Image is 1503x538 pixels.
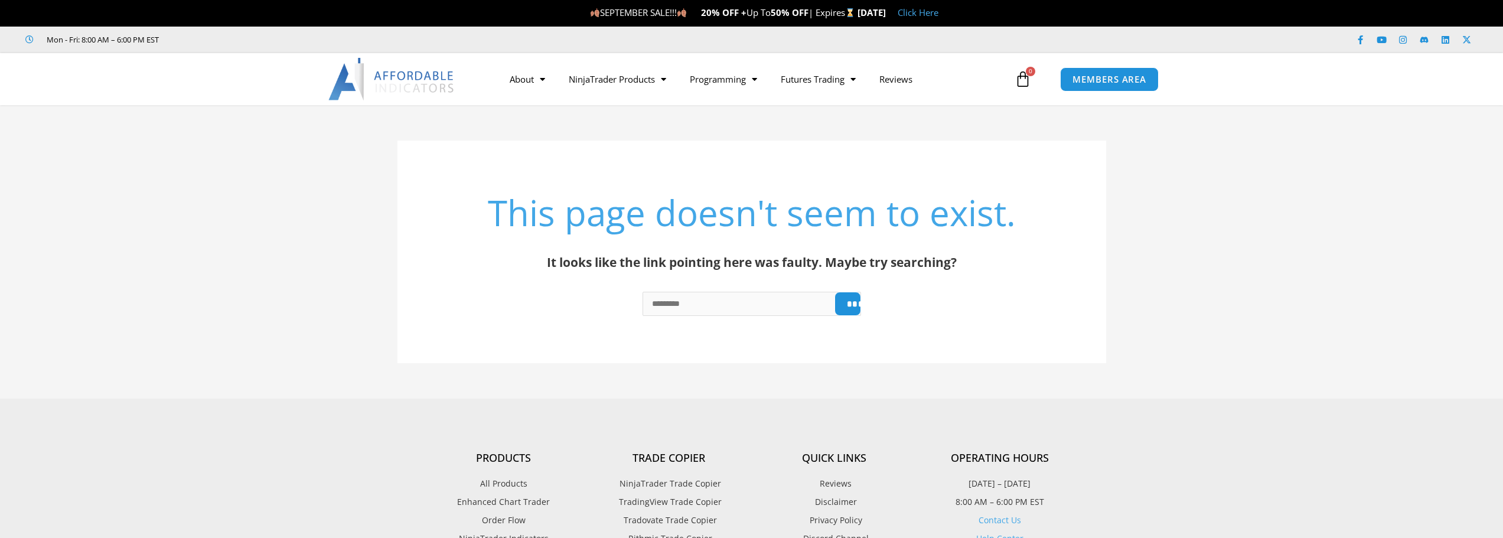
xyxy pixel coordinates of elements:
[421,513,586,528] a: Order Flow
[846,8,855,17] img: ⌛
[917,452,1083,465] h4: Operating Hours
[812,494,857,510] span: Disclaimer
[421,476,586,491] a: All Products
[752,452,917,465] h4: Quick Links
[617,476,721,491] span: NinjaTrader Trade Copier
[1026,67,1035,76] span: 0
[421,494,586,510] a: Enhanced Chart Trader
[917,476,1083,491] p: [DATE] – [DATE]
[752,476,917,491] a: Reviews
[457,251,1047,274] div: It looks like the link pointing here was faulty. Maybe try searching?
[997,62,1049,96] a: 0
[328,58,455,100] img: LogoAI | Affordable Indicators – NinjaTrader
[557,66,678,93] a: NinjaTrader Products
[898,6,938,18] a: Click Here
[752,513,917,528] a: Privacy Policy
[480,476,527,491] span: All Products
[701,6,746,18] strong: 20% OFF +
[771,6,808,18] strong: 50% OFF
[1072,75,1146,84] span: MEMBERS AREA
[858,6,886,18] strong: [DATE]
[678,66,769,93] a: Programming
[807,513,862,528] span: Privacy Policy
[586,452,752,465] h4: Trade Copier
[621,513,717,528] span: Tradovate Trade Copier
[586,476,752,491] a: NinjaTrader Trade Copier
[175,34,353,45] iframe: Customer reviews powered by Trustpilot
[1060,67,1159,92] a: MEMBERS AREA
[868,66,924,93] a: Reviews
[421,452,586,465] h4: Products
[817,476,852,491] span: Reviews
[752,494,917,510] a: Disclaimer
[457,494,550,510] span: Enhanced Chart Trader
[917,494,1083,510] p: 8:00 AM – 6:00 PM EST
[586,494,752,510] a: TradingView Trade Copier
[590,6,858,18] span: SEPTEMBER SALE!!! Up To | Expires
[482,513,526,528] span: Order Flow
[769,66,868,93] a: Futures Trading
[457,188,1047,237] h1: This page doesn't seem to exist.
[677,8,686,17] img: 🍂
[591,8,599,17] img: 🍂
[498,66,557,93] a: About
[616,494,722,510] span: TradingView Trade Copier
[586,513,752,528] a: Tradovate Trade Copier
[44,32,159,47] span: Mon - Fri: 8:00 AM – 6:00 PM EST
[979,514,1021,526] a: Contact Us
[498,66,1012,93] nav: Menu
